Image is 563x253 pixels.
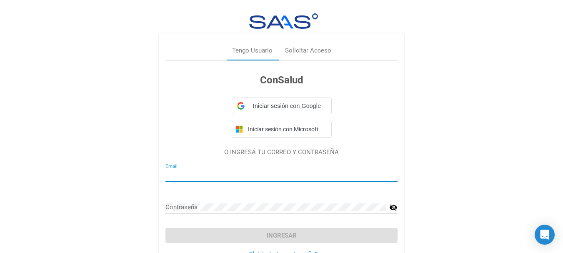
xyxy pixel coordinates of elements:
[232,46,273,55] div: Tengo Usuario
[248,102,326,110] span: Iniciar sesión con Google
[246,126,328,133] span: Iniciar sesión con Microsoft
[232,98,332,114] div: Iniciar sesión con Google
[232,121,332,138] button: Iniciar sesión con Microsoft
[267,232,297,239] span: Ingresar
[165,148,398,157] p: O INGRESÁ TU CORREO Y CONTRASEÑA
[535,225,555,245] div: Open Intercom Messenger
[389,203,398,213] mat-icon: visibility_off
[165,73,398,88] h3: ConSalud
[285,46,331,55] div: Solicitar Acceso
[165,228,398,243] button: Ingresar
